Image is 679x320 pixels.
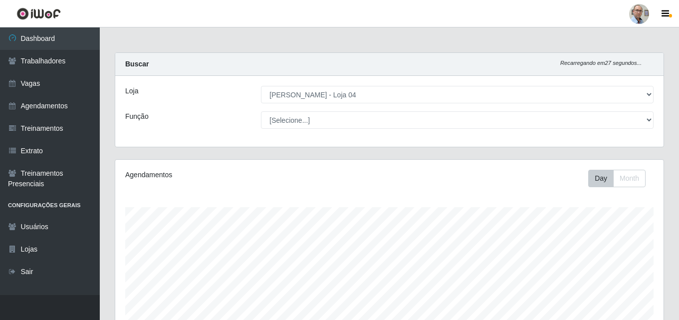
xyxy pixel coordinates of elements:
[125,170,337,180] div: Agendamentos
[125,111,149,122] label: Função
[560,60,642,66] i: Recarregando em 27 segundos...
[588,170,614,187] button: Day
[613,170,646,187] button: Month
[16,7,61,20] img: CoreUI Logo
[125,86,138,96] label: Loja
[125,60,149,68] strong: Buscar
[588,170,646,187] div: First group
[588,170,654,187] div: Toolbar with button groups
